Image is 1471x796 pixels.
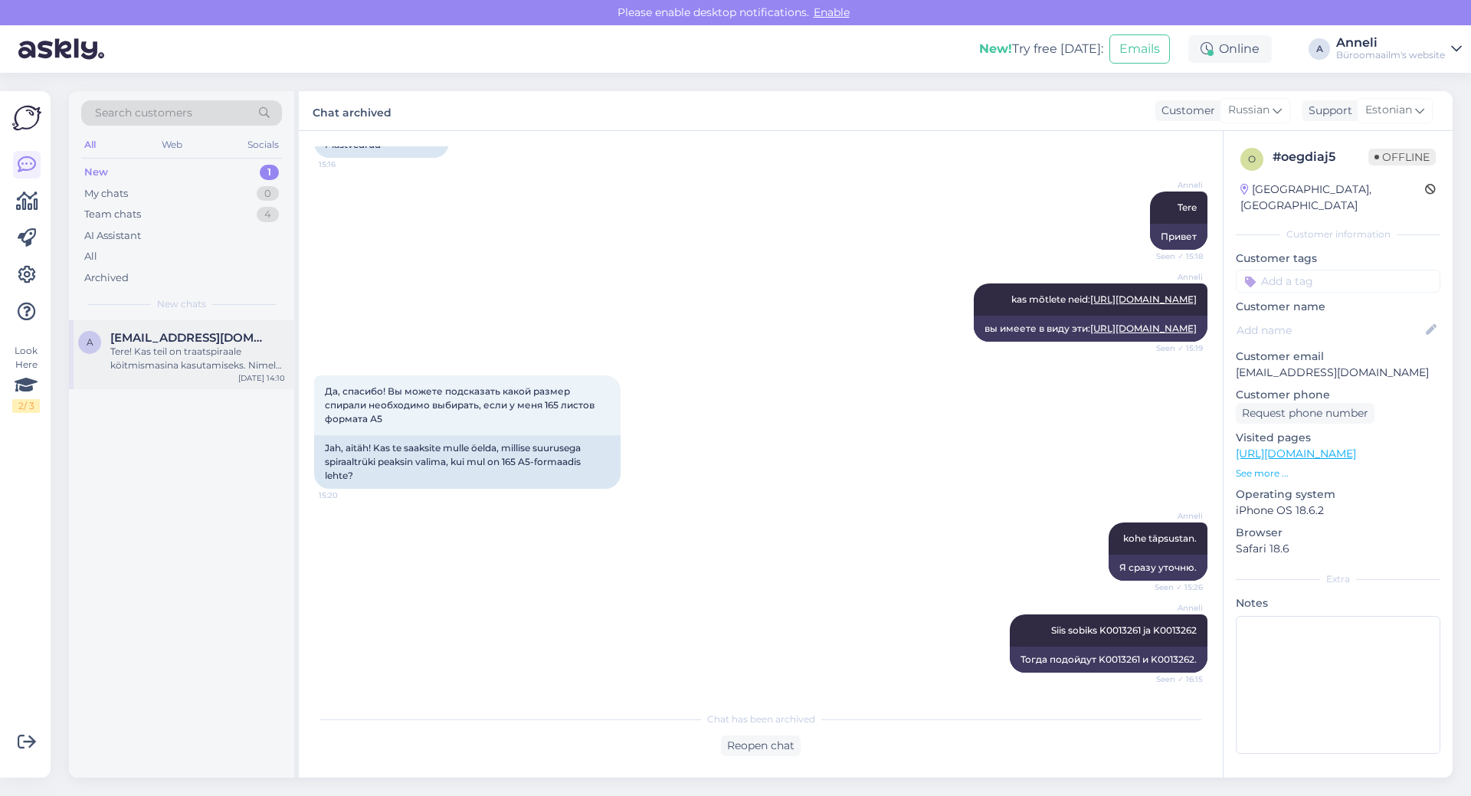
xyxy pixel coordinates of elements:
[1236,228,1440,241] div: Customer information
[1123,532,1197,544] span: kohe täpsustan.
[1365,102,1412,119] span: Estonian
[809,5,854,19] span: Enable
[1236,503,1440,519] p: iPhone OS 18.6.2
[1236,486,1440,503] p: Operating system
[260,165,279,180] div: 1
[84,270,129,286] div: Archived
[313,100,392,121] label: Chat archived
[1302,103,1352,119] div: Support
[1336,37,1462,61] a: AnneliBüroomaailm's website
[1236,467,1440,480] p: See more ...
[325,385,597,424] span: Да, спасибо! Вы можете подсказать какой размер спирали необходимо выбирать, если у меня 165 листо...
[1051,624,1197,636] span: Siis sobiks K0013261 ja K0013262
[974,316,1207,342] div: вы имеете в виду эти:
[1236,541,1440,557] p: Safari 18.6
[12,399,40,413] div: 2 / 3
[1236,403,1374,424] div: Request phone number
[1145,179,1203,191] span: Anneli
[319,159,376,170] span: 15:16
[707,712,815,726] span: Chat has been archived
[1236,251,1440,267] p: Customer tags
[1236,447,1356,460] a: [URL][DOMAIN_NAME]
[721,735,801,756] div: Reopen chat
[84,228,141,244] div: AI Assistant
[1240,182,1425,214] div: [GEOGRAPHIC_DATA], [GEOGRAPHIC_DATA]
[84,165,108,180] div: New
[257,186,279,201] div: 0
[1145,602,1203,614] span: Anneli
[1145,510,1203,522] span: Anneli
[1145,673,1203,685] span: Seen ✓ 16:15
[95,105,192,121] span: Search customers
[319,490,376,501] span: 15:20
[157,297,206,311] span: New chats
[257,207,279,222] div: 4
[1090,323,1197,334] a: [URL][DOMAIN_NAME]
[1090,293,1197,305] a: [URL][DOMAIN_NAME]
[1150,224,1207,250] div: Привет
[84,249,97,264] div: All
[1228,102,1270,119] span: Russian
[1236,525,1440,541] p: Browser
[979,41,1012,56] b: New!
[159,135,185,155] div: Web
[1145,581,1203,593] span: Seen ✓ 15:26
[1236,365,1440,381] p: [EMAIL_ADDRESS][DOMAIN_NAME]
[1273,148,1368,166] div: # oegdiaj5
[110,345,285,372] div: Tere! Kas teil on traatspiraale köitmismasina kasutamiseks. Nimelt meil on praegused olemasolevad...
[1237,322,1423,339] input: Add name
[1309,38,1330,60] div: A
[1236,270,1440,293] input: Add a tag
[1109,555,1207,581] div: Я сразу уточню.
[1188,35,1272,63] div: Online
[1336,49,1445,61] div: Büroomaailm's website
[1236,430,1440,446] p: Visited pages
[1145,271,1203,283] span: Anneli
[1145,342,1203,354] span: Seen ✓ 15:19
[1011,293,1197,305] span: kas mõtlete neid:
[12,344,40,413] div: Look Here
[1248,153,1256,165] span: o
[1109,34,1170,64] button: Emails
[1010,647,1207,673] div: Тогда подойдут K0013261 и K0013262.
[238,372,285,384] div: [DATE] 14:10
[1236,349,1440,365] p: Customer email
[1336,37,1445,49] div: Anneli
[314,435,621,489] div: Jah, aitäh! Kas te saaksite mulle öelda, millise suurusega spiraaltrüki peaksin valima, kui mul o...
[87,336,93,348] span: a
[1236,572,1440,586] div: Extra
[1145,251,1203,262] span: Seen ✓ 15:18
[1236,595,1440,611] p: Notes
[81,135,99,155] div: All
[84,207,141,222] div: Team chats
[1155,103,1215,119] div: Customer
[1236,387,1440,403] p: Customer phone
[979,40,1103,58] div: Try free [DATE]:
[1368,149,1436,165] span: Offline
[110,331,270,345] span: anu@nafta.ee
[244,135,282,155] div: Socials
[84,186,128,201] div: My chats
[12,103,41,133] img: Askly Logo
[1236,299,1440,315] p: Customer name
[1178,201,1197,213] span: Tere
